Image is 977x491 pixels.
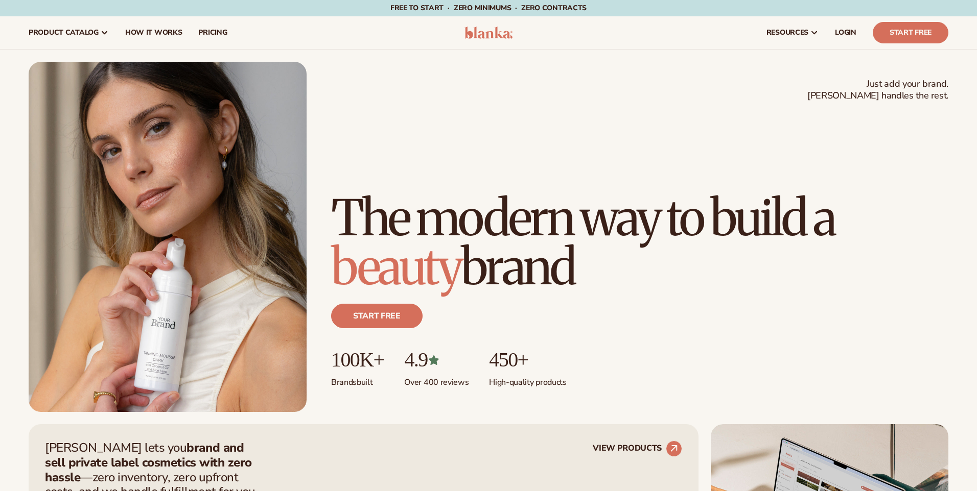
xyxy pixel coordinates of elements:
span: product catalog [29,29,99,37]
h1: The modern way to build a brand [331,193,948,291]
span: resources [766,29,808,37]
span: How It Works [125,29,182,37]
span: Free to start · ZERO minimums · ZERO contracts [390,3,587,13]
img: Female holding tanning mousse. [29,62,307,412]
a: Start Free [873,22,948,43]
p: High-quality products [489,371,566,388]
img: logo [464,27,513,39]
p: 100K+ [331,349,384,371]
p: Brands built [331,371,384,388]
a: product catalog [20,16,117,49]
span: Just add your brand. [PERSON_NAME] handles the rest. [807,78,948,102]
p: Over 400 reviews [404,371,469,388]
a: How It Works [117,16,191,49]
a: pricing [190,16,235,49]
a: VIEW PRODUCTS [593,440,682,457]
a: LOGIN [827,16,865,49]
span: beauty [331,236,461,298]
span: LOGIN [835,29,856,37]
p: 4.9 [404,349,469,371]
p: 450+ [489,349,566,371]
a: resources [758,16,827,49]
a: Start free [331,304,423,328]
strong: brand and sell private label cosmetics with zero hassle [45,439,252,485]
span: pricing [198,29,227,37]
